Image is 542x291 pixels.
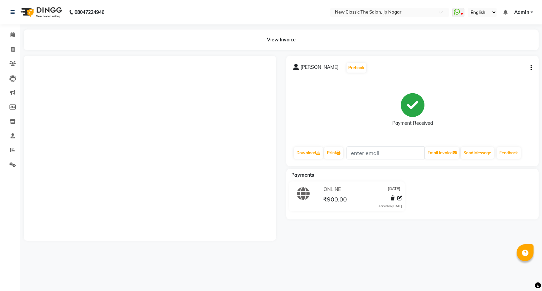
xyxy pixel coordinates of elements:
[324,186,341,193] span: ONLINE
[347,63,366,73] button: Prebook
[24,30,539,50] div: View Invoice
[323,195,347,205] span: ₹900.00
[324,147,343,159] a: Print
[294,147,323,159] a: Download
[388,186,400,193] span: [DATE]
[392,120,433,127] div: Payment Received
[291,172,314,178] span: Payments
[425,147,459,159] button: Email Invoice
[378,204,402,209] div: Added on [DATE]
[75,3,104,22] b: 08047224946
[300,64,338,73] span: [PERSON_NAME]
[461,147,494,159] button: Send Message
[17,3,64,22] img: logo
[514,9,529,16] span: Admin
[347,147,424,159] input: enter email
[497,147,521,159] a: Feedback
[514,264,535,284] iframe: chat widget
